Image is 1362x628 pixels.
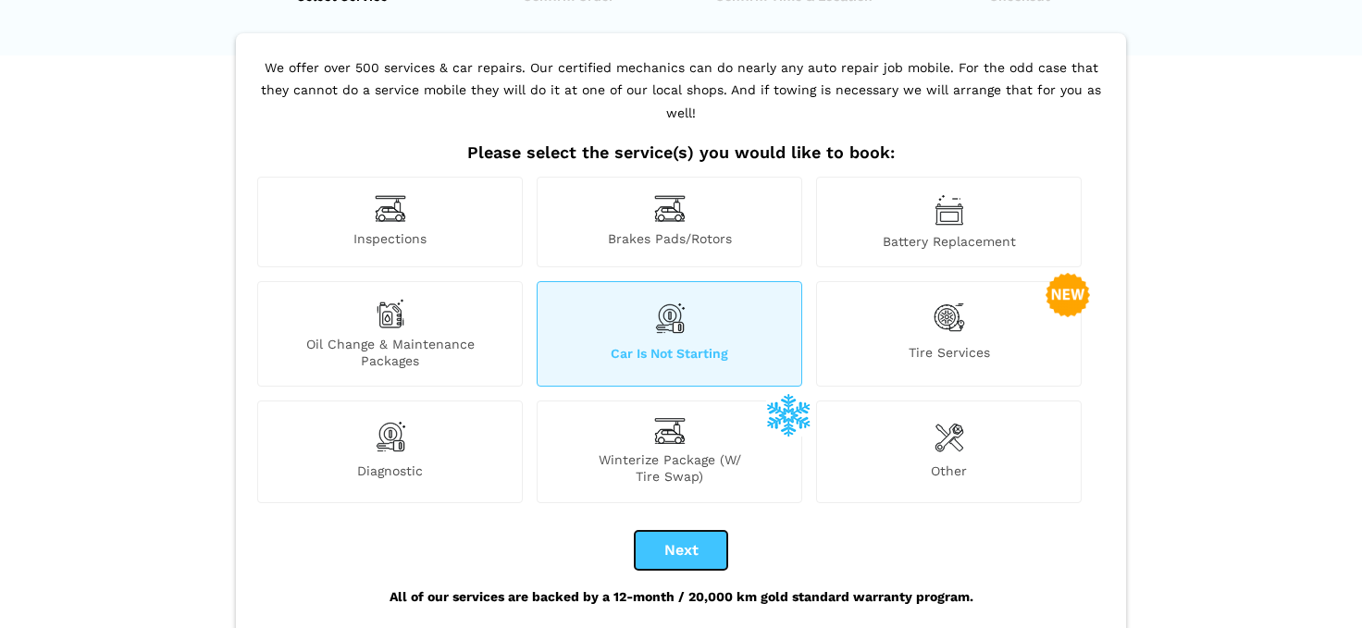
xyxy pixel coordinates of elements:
button: Next [635,531,727,570]
span: Tire Services [817,344,1081,369]
span: Diagnostic [258,462,522,485]
span: Car is not starting [538,345,801,369]
div: All of our services are backed by a 12-month / 20,000 km gold standard warranty program. [253,570,1109,623]
img: new-badge-2-48.png [1046,273,1090,317]
span: Oil Change & Maintenance Packages [258,336,522,369]
img: winterize-icon_1.png [766,392,811,437]
p: We offer over 500 services & car repairs. Our certified mechanics can do nearly any auto repair j... [253,56,1109,143]
span: Other [817,462,1081,485]
h2: Please select the service(s) you would like to book: [253,142,1109,163]
span: Battery Replacement [817,233,1081,250]
span: Brakes Pads/Rotors [538,230,801,250]
span: Winterize Package (W/ Tire Swap) [538,451,801,485]
span: Inspections [258,230,522,250]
